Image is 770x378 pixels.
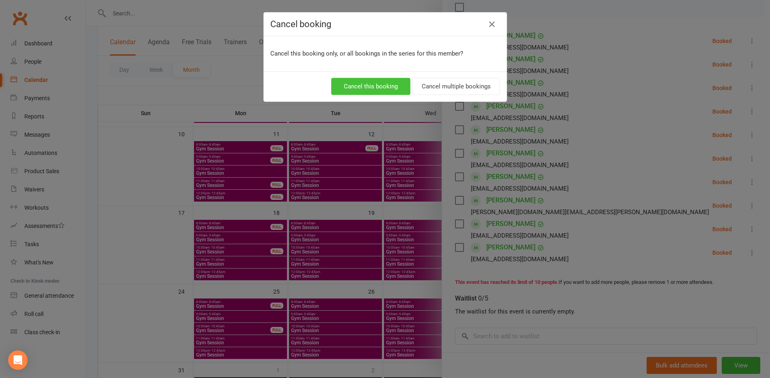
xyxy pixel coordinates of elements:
button: Cancel multiple bookings [412,78,500,95]
p: Cancel this booking only, or all bookings in the series for this member? [270,49,500,58]
div: Open Intercom Messenger [8,350,28,370]
h4: Cancel booking [270,19,500,29]
button: Cancel this booking [331,78,410,95]
button: Close [485,18,498,31]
